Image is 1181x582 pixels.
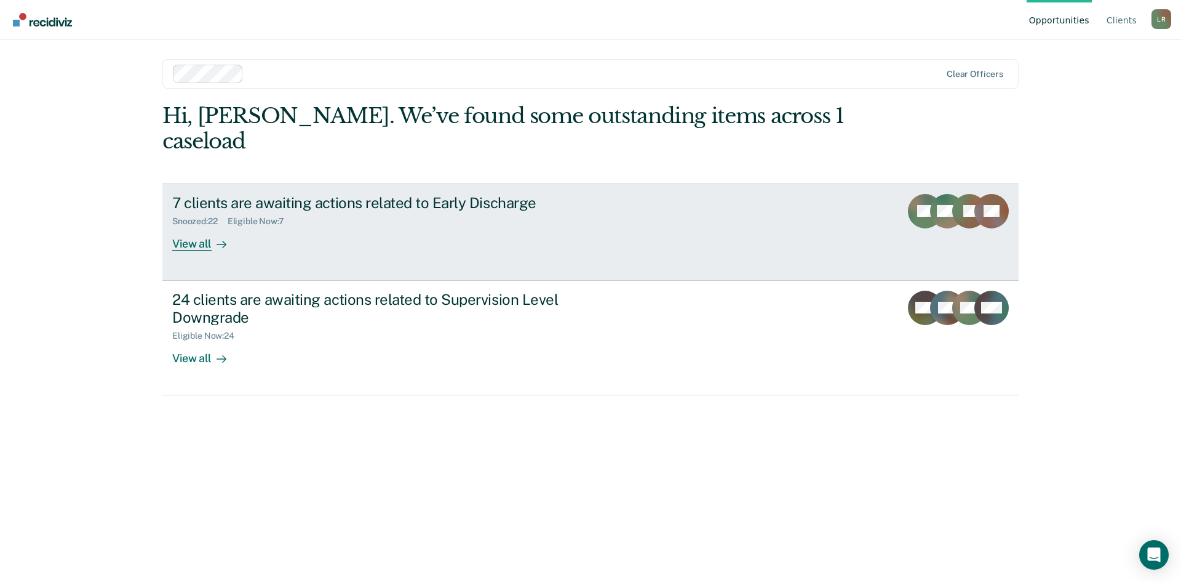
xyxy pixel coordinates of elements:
a: 24 clients are awaiting actions related to Supervision Level DowngradeEligible Now:24View all [162,281,1019,395]
div: Snoozed : 22 [172,216,228,227]
div: Eligible Now : 7 [228,216,294,227]
button: Profile dropdown button [1151,9,1171,29]
div: View all [172,341,241,365]
div: Clear officers [947,69,1003,79]
div: 7 clients are awaiting actions related to Early Discharge [172,194,604,212]
div: View all [172,227,241,251]
img: Recidiviz [13,13,72,26]
div: 24 clients are awaiting actions related to Supervision Level Downgrade [172,291,604,326]
div: Eligible Now : 24 [172,331,244,341]
div: Hi, [PERSON_NAME]. We’ve found some outstanding items across 1 caseload [162,103,848,154]
div: Open Intercom Messenger [1139,540,1169,570]
div: L R [1151,9,1171,29]
a: 7 clients are awaiting actions related to Early DischargeSnoozed:22Eligible Now:7View all [162,184,1019,281]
